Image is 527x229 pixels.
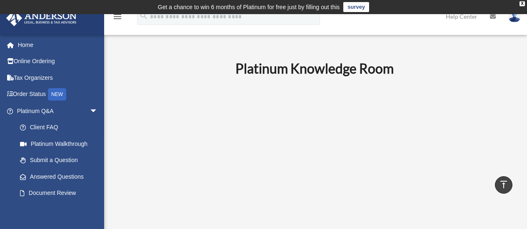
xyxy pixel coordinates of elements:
[4,10,79,26] img: Anderson Advisors Platinum Portal
[112,12,122,22] i: menu
[6,86,110,103] a: Order StatusNEW
[12,119,110,136] a: Client FAQ
[499,180,509,190] i: vertical_align_top
[48,88,66,101] div: NEW
[12,185,110,202] a: Document Review
[343,2,369,12] a: survey
[158,2,340,12] div: Get a chance to win 6 months of Platinum for free just by filling out this
[495,176,512,194] a: vertical_align_top
[190,88,440,228] iframe: 231110_Toby_KnowledgeRoom
[235,60,394,76] b: Platinum Knowledge Room
[12,152,110,169] a: Submit a Question
[12,135,110,152] a: Platinum Walkthrough
[520,1,525,6] div: close
[6,53,110,70] a: Online Ordering
[6,37,110,53] a: Home
[6,103,110,119] a: Platinum Q&Aarrow_drop_down
[12,168,110,185] a: Answered Questions
[139,11,148,20] i: search
[90,103,106,120] span: arrow_drop_down
[112,15,122,22] a: menu
[508,10,521,22] img: User Pic
[6,69,110,86] a: Tax Organizers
